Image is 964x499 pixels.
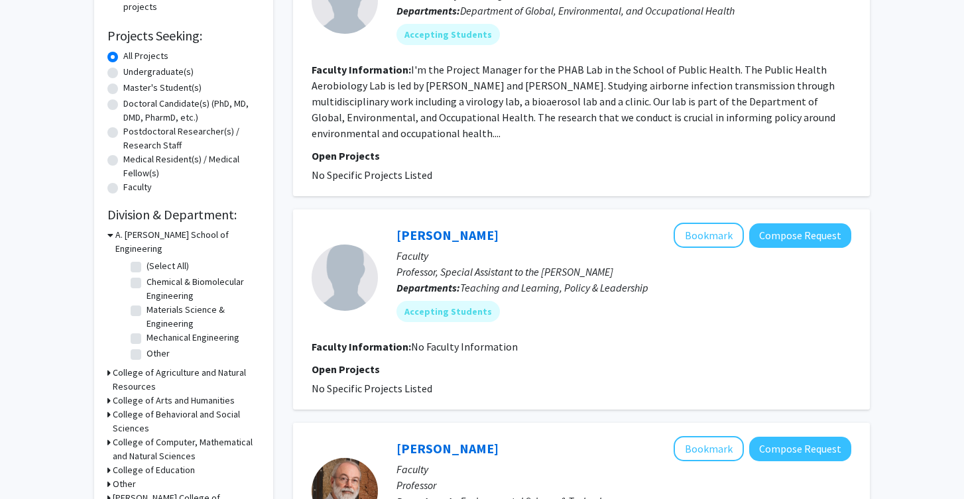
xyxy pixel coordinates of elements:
[147,303,257,331] label: Materials Science & Engineering
[396,24,500,45] mat-chip: Accepting Students
[396,301,500,322] mat-chip: Accepting Students
[312,340,411,353] b: Faculty Information:
[123,180,152,194] label: Faculty
[123,81,202,95] label: Master's Student(s)
[147,347,170,360] label: Other
[749,437,851,461] button: Compose Request to Martin Rabenhorst
[113,408,260,435] h3: College of Behavioral and Social Sciences
[123,152,260,180] label: Medical Resident(s) / Medical Fellow(s)
[312,168,432,182] span: No Specific Projects Listed
[460,281,648,294] span: Teaching and Learning, Policy & Leadership
[123,49,168,63] label: All Projects
[123,97,260,125] label: Doctoral Candidate(s) (PhD, MD, DMD, PharmD, etc.)
[113,394,235,408] h3: College of Arts and Humanities
[123,125,260,152] label: Postdoctoral Researcher(s) / Research Staff
[396,281,460,294] b: Departments:
[123,65,194,79] label: Undergraduate(s)
[396,264,851,280] p: Professor, Special Assistant to the [PERSON_NAME]
[113,477,136,491] h3: Other
[674,436,744,461] button: Add Martin Rabenhorst to Bookmarks
[312,63,411,76] b: Faculty Information:
[107,207,260,223] h2: Division & Department:
[147,331,239,345] label: Mechanical Engineering
[147,259,189,273] label: (Select All)
[10,439,56,489] iframe: Chat
[396,440,499,457] a: [PERSON_NAME]
[147,275,257,303] label: Chemical & Biomolecular Engineering
[312,148,851,164] p: Open Projects
[113,463,195,477] h3: College of Education
[396,248,851,264] p: Faculty
[396,227,499,243] a: [PERSON_NAME]
[113,435,260,463] h3: College of Computer, Mathematical and Natural Sciences
[115,228,260,256] h3: A. [PERSON_NAME] School of Engineering
[312,361,851,377] p: Open Projects
[396,4,460,17] b: Departments:
[107,28,260,44] h2: Projects Seeking:
[113,366,260,394] h3: College of Agriculture and Natural Resources
[312,63,835,140] fg-read-more: I'm the Project Manager for the PHAB Lab in the School of Public Health. The Public Health Aerobi...
[396,477,851,493] p: Professor
[312,382,432,395] span: No Specific Projects Listed
[396,461,851,477] p: Faculty
[460,4,735,17] span: Department of Global, Environmental, and Occupational Health
[411,340,518,353] span: No Faculty Information
[749,223,851,248] button: Compose Request to Megan Peercy
[674,223,744,248] button: Add Megan Peercy to Bookmarks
